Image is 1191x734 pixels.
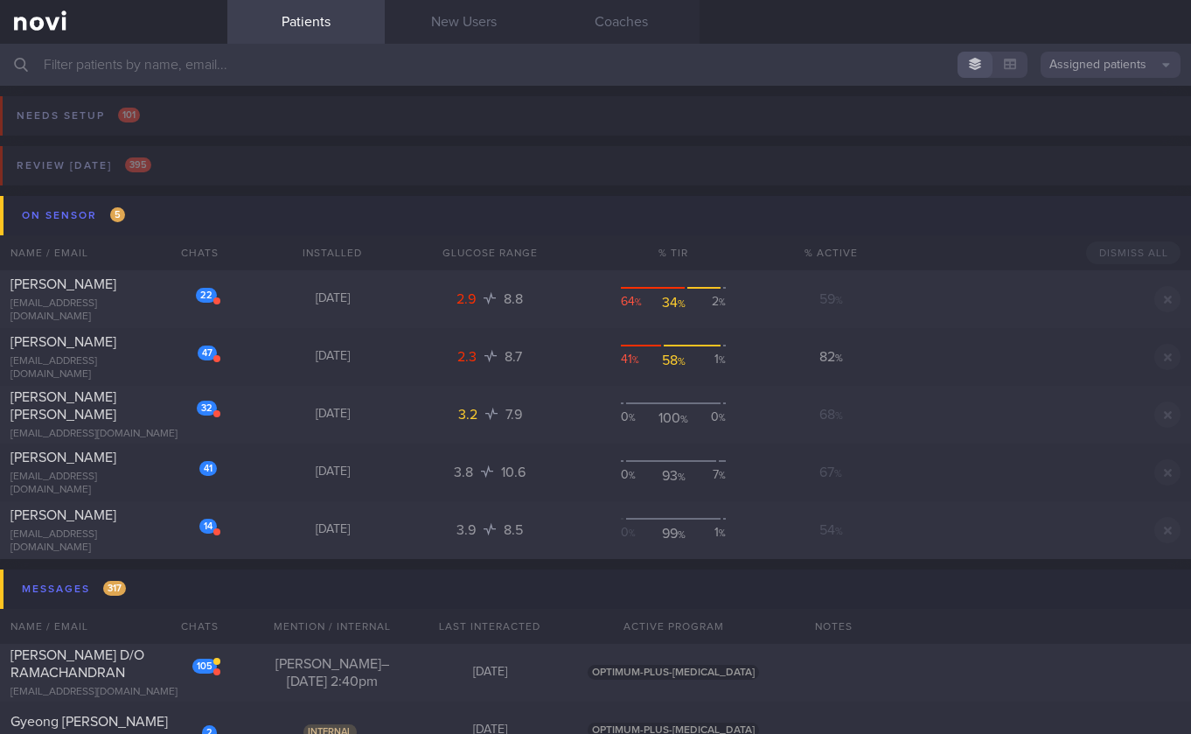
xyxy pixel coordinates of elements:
[110,207,125,222] span: 5
[456,523,479,537] span: 3.9
[505,408,522,422] span: 7.9
[778,290,883,308] div: 59
[804,609,1191,644] div: Notes
[254,609,411,644] div: Mention / Internal
[411,665,568,681] div: [DATE]
[778,464,883,481] div: 67
[621,467,653,485] div: 0
[10,390,116,422] span: [PERSON_NAME] [PERSON_NAME]
[254,522,411,538] div: [DATE]
[621,525,653,542] div: 0
[719,356,726,365] sub: %
[835,296,843,306] sub: %
[12,154,156,178] div: Review [DATE]
[501,465,526,479] span: 10.6
[10,297,217,324] div: [EMAIL_ADDRESS][DOMAIN_NAME]
[1086,241,1181,264] button: Dismiss All
[658,294,690,311] div: 34
[719,298,726,307] sub: %
[835,527,843,537] sub: %
[678,357,686,367] sub: %
[192,659,217,674] div: 105
[504,292,523,306] span: 8.8
[10,277,116,291] span: [PERSON_NAME]
[10,471,217,497] div: [EMAIL_ADDRESS][DOMAIN_NAME]
[10,428,217,441] div: [EMAIL_ADDRESS][DOMAIN_NAME]
[157,609,227,644] div: Chats
[10,648,144,680] span: [PERSON_NAME] D/O RAMACHANDRAN
[103,581,126,596] span: 317
[12,104,144,128] div: Needs setup
[629,529,636,538] sub: %
[457,350,480,364] span: 2.3
[693,467,726,485] div: 7
[693,294,726,311] div: 2
[254,465,411,480] div: [DATE]
[196,288,217,303] div: 22
[588,665,759,680] span: OPTIMUM-PLUS-[MEDICAL_DATA]
[719,529,726,538] sub: %
[621,352,653,369] div: 41
[693,352,726,369] div: 1
[254,235,411,270] div: Installed
[198,346,217,360] div: 47
[118,108,140,122] span: 101
[719,414,726,423] sub: %
[254,349,411,365] div: [DATE]
[10,715,168,729] span: Gyeong [PERSON_NAME]
[254,291,411,307] div: [DATE]
[10,335,116,349] span: [PERSON_NAME]
[157,235,227,270] div: Chats
[10,528,217,555] div: [EMAIL_ADDRESS][DOMAIN_NAME]
[658,467,690,485] div: 93
[658,525,690,542] div: 99
[254,655,411,690] div: [PERSON_NAME] – [DATE] 2:40pm
[456,292,479,306] span: 2.9
[629,472,636,480] sub: %
[1041,52,1181,78] button: Assigned patients
[621,294,653,311] div: 64
[693,525,726,542] div: 1
[10,686,217,699] div: [EMAIL_ADDRESS][DOMAIN_NAME]
[411,609,568,644] div: Last Interacted
[254,407,411,423] div: [DATE]
[658,352,690,369] div: 58
[632,356,639,365] sub: %
[621,409,653,427] div: 0
[454,465,477,479] span: 3.8
[568,235,778,270] div: % TIR
[568,609,778,644] div: Active Program
[678,530,686,541] sub: %
[719,472,726,480] sub: %
[458,408,481,422] span: 3.2
[17,204,129,227] div: On sensor
[680,415,688,425] sub: %
[197,401,217,416] div: 32
[505,350,522,364] span: 8.7
[778,406,883,423] div: 68
[678,472,686,483] sub: %
[835,353,843,364] sub: %
[778,235,883,270] div: % Active
[504,523,523,537] span: 8.5
[10,451,116,465] span: [PERSON_NAME]
[10,355,217,381] div: [EMAIL_ADDRESS][DOMAIN_NAME]
[693,409,726,427] div: 0
[778,348,883,366] div: 82
[778,521,883,539] div: 54
[678,299,686,310] sub: %
[10,508,116,522] span: [PERSON_NAME]
[658,409,690,427] div: 100
[199,461,217,476] div: 41
[199,519,217,534] div: 14
[125,157,151,172] span: 395
[835,411,843,422] sub: %
[834,469,842,479] sub: %
[635,298,642,307] sub: %
[411,235,568,270] div: Glucose Range
[629,414,636,423] sub: %
[17,577,130,601] div: Messages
